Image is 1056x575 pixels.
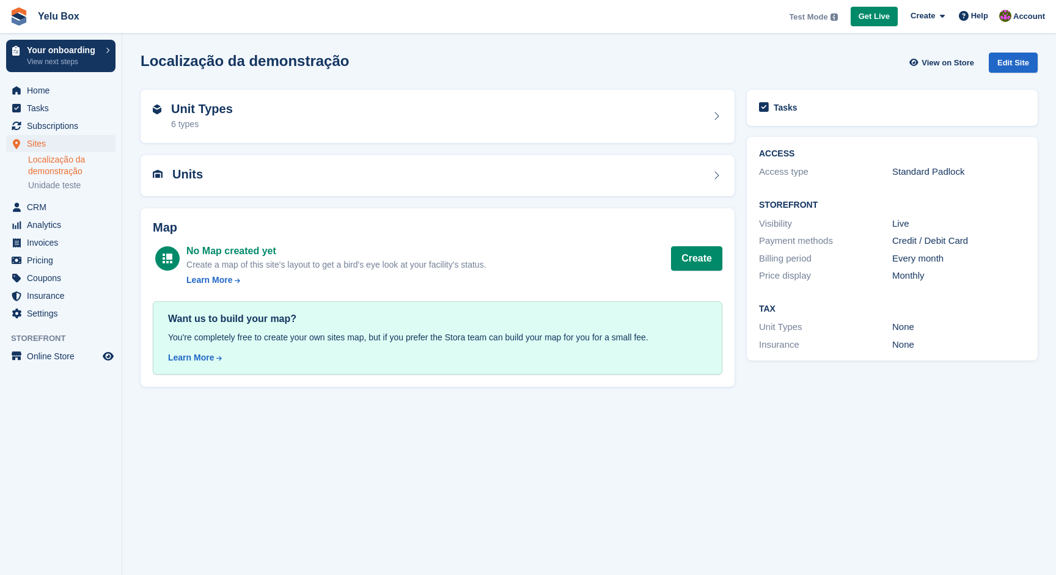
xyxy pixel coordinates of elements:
[27,305,100,322] span: Settings
[27,56,100,67] p: View next steps
[759,338,892,352] div: Insurance
[759,269,892,283] div: Price display
[6,82,116,99] a: menu
[28,180,116,191] a: Unidade teste
[27,135,100,152] span: Sites
[101,349,116,364] a: Preview store
[141,90,735,144] a: Unit Types 6 types
[6,234,116,251] a: menu
[186,274,486,287] a: Learn More
[153,221,722,235] h2: Map
[892,234,1025,248] div: Credit / Debit Card
[27,100,100,117] span: Tasks
[6,305,116,322] a: menu
[27,117,100,134] span: Subscriptions
[168,312,707,326] div: Want us to build your map?
[168,351,707,364] a: Learn More
[27,252,100,269] span: Pricing
[186,274,232,287] div: Learn More
[759,217,892,231] div: Visibility
[922,57,974,69] span: View on Store
[999,10,1011,22] img: Carolina Thiemi Castro Doi
[759,165,892,179] div: Access type
[163,254,172,263] img: map-icn-white-8b231986280072e83805622d3debb4903e2986e43859118e7b4002611c8ef794.svg
[10,7,28,26] img: stora-icon-8386f47178a22dfd0bd8f6a31ec36ba5ce8667c1dd55bd0f319d3a0aa187defe.svg
[27,82,100,99] span: Home
[908,53,979,73] a: View on Store
[892,269,1025,283] div: Monthly
[759,149,1025,159] h2: ACCESS
[759,200,1025,210] h2: Storefront
[153,170,163,178] img: unit-icn-7be61d7bf1b0ce9d3e12c5938cc71ed9869f7b940bace4675aadf7bd6d80202e.svg
[989,53,1038,73] div: Edit Site
[141,53,349,69] h2: Localização da demonstração
[759,304,1025,314] h2: Tax
[27,287,100,304] span: Insurance
[168,331,707,344] div: You're completely free to create your own sites map, but if you prefer the Stora team can build y...
[186,244,486,258] div: No Map created yet
[33,6,84,26] a: Yelu Box
[892,338,1025,352] div: None
[153,104,161,114] img: unit-type-icn-2b2737a686de81e16bb02015468b77c625bbabd49415b5ef34ead5e3b44a266d.svg
[1013,10,1045,23] span: Account
[831,13,838,21] img: icon-info-grey-7440780725fd019a000dd9b08b2336e03edf1995a4989e88bcd33f0948082b44.svg
[168,351,214,364] div: Learn More
[892,252,1025,266] div: Every month
[27,269,100,287] span: Coupons
[6,117,116,134] a: menu
[27,348,100,365] span: Online Store
[6,199,116,216] a: menu
[186,258,486,271] div: Create a map of this site's layout to get a bird's eye look at your facility's status.
[892,217,1025,231] div: Live
[27,216,100,233] span: Analytics
[911,10,935,22] span: Create
[6,348,116,365] a: menu
[27,234,100,251] span: Invoices
[171,118,233,131] div: 6 types
[759,252,892,266] div: Billing period
[989,53,1038,78] a: Edit Site
[27,46,100,54] p: Your onboarding
[774,102,798,113] h2: Tasks
[892,165,1025,179] div: Standard Padlock
[6,216,116,233] a: menu
[789,11,827,23] span: Test Mode
[859,10,890,23] span: Get Live
[6,100,116,117] a: menu
[892,320,1025,334] div: None
[6,135,116,152] a: menu
[6,40,116,72] a: Your onboarding View next steps
[6,269,116,287] a: menu
[172,167,203,181] h2: Units
[6,252,116,269] a: menu
[6,287,116,304] a: menu
[28,154,116,177] a: Localização da demonstração
[851,7,898,27] a: Get Live
[971,10,988,22] span: Help
[759,320,892,334] div: Unit Types
[759,234,892,248] div: Payment methods
[171,102,233,116] h2: Unit Types
[27,199,100,216] span: CRM
[141,155,735,196] a: Units
[11,332,122,345] span: Storefront
[671,246,722,271] button: Create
